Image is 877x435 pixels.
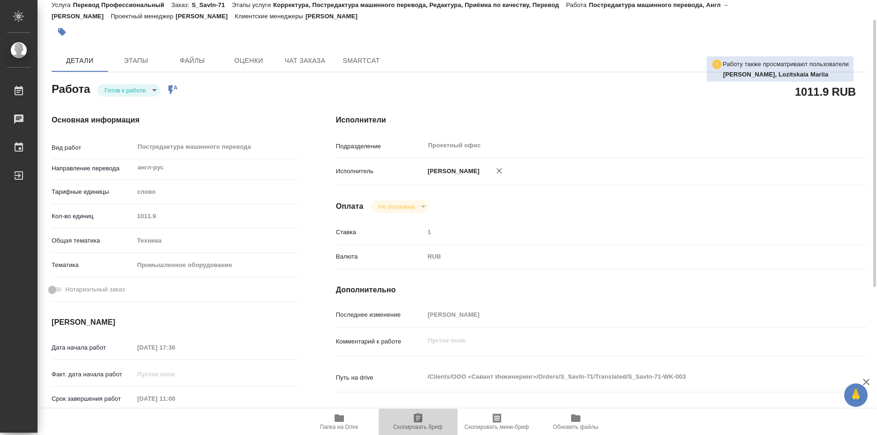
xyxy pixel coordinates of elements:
p: Проектный менеджер [111,13,175,20]
p: Заказ: [171,1,191,8]
p: Направление перевода [52,164,134,173]
p: Услуга [52,1,73,8]
textarea: /Clients/ООО «Савант Инжиниринг»/Orders/S_SavIn-71/Translated/S_SavIn-71-WK-003 [424,369,822,385]
span: SmartCat [339,55,384,67]
span: Файлы [170,55,215,67]
p: Общая тематика [52,236,134,245]
p: Этапы услуги [232,1,273,8]
p: [PERSON_NAME] [424,167,480,176]
p: Подразделение [336,142,425,151]
p: Факт. дата начала работ [52,370,134,379]
p: Комментарий к работе [336,337,425,346]
p: Перевод Профессиональный [73,1,171,8]
p: Валюта [336,252,425,261]
span: Этапы [114,55,159,67]
p: Путь на drive [336,373,425,382]
div: Промышленное оборудование [134,257,298,273]
p: [PERSON_NAME] [305,13,365,20]
button: 🙏 [844,383,868,407]
h4: Основная информация [52,114,298,126]
p: Корешков Алексей, Lozitskaia Mariia [723,70,849,79]
p: S_SavIn-71 [192,1,232,8]
button: Скопировать мини-бриф [458,409,536,435]
div: Готов к работе [97,84,160,97]
span: 🙏 [848,385,864,405]
input: Пустое поле [134,209,298,223]
p: Исполнитель [336,167,425,176]
h2: 1011.9 RUB [795,84,856,99]
span: Детали [57,55,102,67]
h4: Дополнительно [336,284,867,296]
input: Пустое поле [424,225,822,239]
b: [PERSON_NAME], Lozitskaia Mariia [723,71,828,78]
input: Пустое поле [134,392,216,405]
span: Чат заказа [282,55,328,67]
p: Работа [566,1,589,8]
p: Ставка [336,228,425,237]
span: Нотариальный заказ [65,285,125,294]
span: Папка на Drive [320,424,358,430]
input: Пустое поле [424,308,822,321]
h2: Работа [52,80,90,97]
div: RUB [424,249,822,265]
span: Скопировать мини-бриф [465,424,529,430]
h4: Оплата [336,201,364,212]
button: Папка на Drive [300,409,379,435]
button: Скопировать бриф [379,409,458,435]
button: Не оплачена [375,203,417,211]
div: Готов к работе [371,200,428,213]
h4: Исполнители [336,114,867,126]
input: Пустое поле [134,367,216,381]
div: Техника [134,233,298,249]
p: [PERSON_NAME] [175,13,235,20]
span: Оценки [226,55,271,67]
button: Готов к работе [102,86,149,94]
button: Удалить исполнителя [489,160,510,181]
p: Корректура, Постредактура машинного перевода, Редактура, Приёмка по качеству, Перевод [273,1,566,8]
span: Скопировать бриф [393,424,442,430]
div: слово [134,184,298,200]
input: Пустое поле [134,341,216,354]
button: Добавить тэг [52,22,72,42]
p: Дата начала работ [52,343,134,352]
p: Срок завершения работ [52,394,134,404]
p: Тематика [52,260,134,270]
p: Клиентские менеджеры [235,13,305,20]
span: Обновить файлы [553,424,598,430]
p: Тарифные единицы [52,187,134,197]
button: Обновить файлы [536,409,615,435]
p: Кол-во единиц [52,212,134,221]
p: Вид работ [52,143,134,153]
h4: [PERSON_NAME] [52,317,298,328]
p: Последнее изменение [336,310,425,320]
